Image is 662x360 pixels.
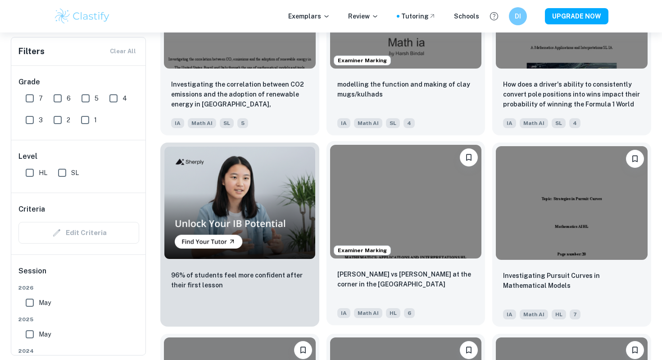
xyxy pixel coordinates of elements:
[164,146,316,259] img: Thumbnail
[520,309,548,319] span: Math AI
[160,143,319,327] a: Thumbnail96% of students feel more confident after their first lesson
[18,204,45,215] h6: Criteria
[334,56,390,65] span: Examiner Marking
[401,11,436,21] a: Tutoring
[39,115,43,125] span: 3
[334,246,390,254] span: Examiner Marking
[71,168,79,178] span: SL
[386,118,400,128] span: SL
[545,8,608,24] button: UPGRADE NOW
[569,118,580,128] span: 4
[39,329,51,339] span: May
[503,118,516,128] span: IA
[337,79,475,99] p: modelling the function and making of clay mugs/kulhads
[337,269,475,289] p: Max Verstappen vs Charles Leclerc at the corner in the F1 circuit
[39,298,51,308] span: May
[570,309,580,319] span: 7
[171,118,184,128] span: IA
[503,271,640,291] p: Investigating Pursuit Curves in Mathematical Models
[220,118,234,128] span: SL
[509,7,527,25] button: DI
[348,11,379,21] p: Review
[18,222,139,244] div: Criteria filters are unavailable when searching by topic
[67,93,71,103] span: 6
[552,118,566,128] span: SL
[460,148,478,166] button: Bookmark
[18,266,139,284] h6: Session
[288,11,330,21] p: Exemplars
[496,146,648,260] img: Math AI IA example thumbnail: Investigating Pursuit Curves in Mathemat
[171,270,308,290] p: 96% of students feel more confident after their first lesson
[188,118,216,128] span: Math AI
[513,11,523,21] h6: DI
[337,308,350,318] span: IA
[486,9,502,24] button: Help and Feedback
[122,93,127,103] span: 4
[18,284,139,292] span: 2026
[404,308,415,318] span: 6
[626,341,644,359] button: Bookmark
[552,309,566,319] span: HL
[294,341,312,359] button: Bookmark
[386,308,400,318] span: HL
[326,143,485,327] a: Examiner MarkingBookmarkMax Verstappen vs Charles Leclerc at the corner in the F1 circuitIAMath A...
[67,115,70,125] span: 2
[18,151,139,162] h6: Level
[18,45,45,58] h6: Filters
[492,143,651,327] a: BookmarkInvestigating Pursuit Curves in Mathematical ModelsIAMath AIHL7
[354,308,382,318] span: Math AI
[454,11,479,21] a: Schools
[94,115,97,125] span: 1
[39,168,47,178] span: HL
[503,309,516,319] span: IA
[520,118,548,128] span: Math AI
[18,347,139,355] span: 2024
[354,118,382,128] span: Math AI
[39,93,43,103] span: 7
[460,341,478,359] button: Bookmark
[54,7,111,25] img: Clastify logo
[337,118,350,128] span: IA
[95,93,99,103] span: 5
[237,118,248,128] span: 5
[626,150,644,168] button: Bookmark
[171,79,308,110] p: Investigating the correlation between CO2 emissions and the adoption of renewable energy in The U...
[330,145,482,258] img: Math AI IA example thumbnail: Max Verstappen vs Charles Leclerc at the
[404,118,415,128] span: 4
[503,79,640,110] p: How does a driver's ability to consistently convert pole positions into wins impact their probabi...
[18,77,139,88] h6: Grade
[18,315,139,323] span: 2025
